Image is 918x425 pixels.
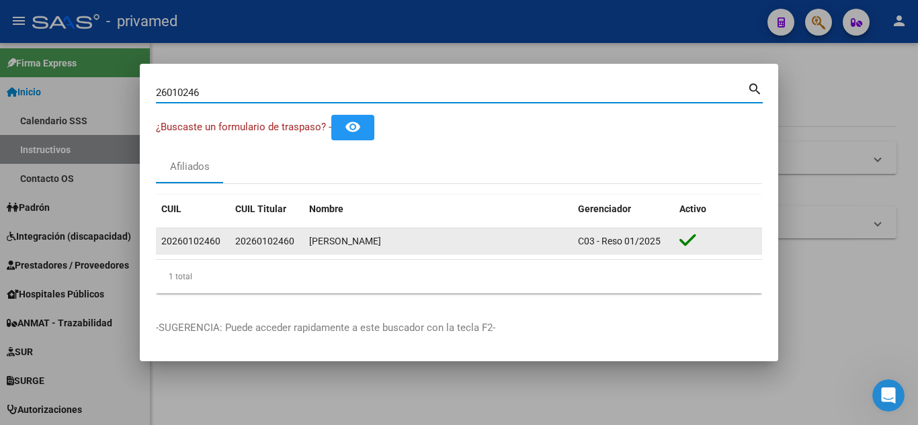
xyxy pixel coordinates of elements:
mat-icon: search [747,80,763,96]
span: C03 - Reso 01/2025 [578,236,661,246]
span: CUIL Titular [235,203,286,214]
span: Gerenciador [578,203,631,214]
datatable-header-cell: Nombre [304,195,573,224]
span: Nombre [309,203,343,214]
p: -SUGERENCIA: Puede acceder rapidamente a este buscador con la tecla F2- [156,320,762,336]
div: Afiliados [170,159,210,175]
div: 20260102460 [161,234,220,249]
mat-icon: remove_red_eye [345,119,361,135]
span: ¿Buscaste un formulario de traspaso? - [156,121,331,133]
div: [PERSON_NAME] [309,234,567,249]
datatable-header-cell: CUIL Titular [230,195,304,224]
span: Activo [679,203,706,214]
div: 1 total [156,260,762,293]
datatable-header-cell: Activo [674,195,762,224]
span: CUIL [161,203,181,214]
span: 20260102460 [235,236,294,246]
iframe: Intercom live chat [872,379,905,412]
datatable-header-cell: CUIL [156,195,230,224]
datatable-header-cell: Gerenciador [573,195,674,224]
